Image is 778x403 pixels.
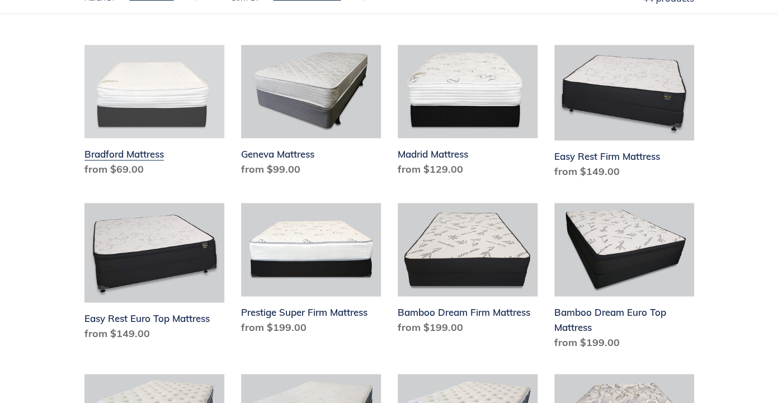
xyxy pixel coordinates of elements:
[84,203,224,345] a: Easy Rest Euro Top Mattress
[84,45,224,181] a: Bradford Mattress
[554,45,694,183] a: Easy Rest Firm Mattress
[554,203,694,354] a: Bamboo Dream Euro Top Mattress
[398,203,537,339] a: Bamboo Dream Firm Mattress
[241,203,381,339] a: Prestige Super Firm Mattress
[241,45,381,181] a: Geneva Mattress
[398,45,537,181] a: Madrid Mattress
